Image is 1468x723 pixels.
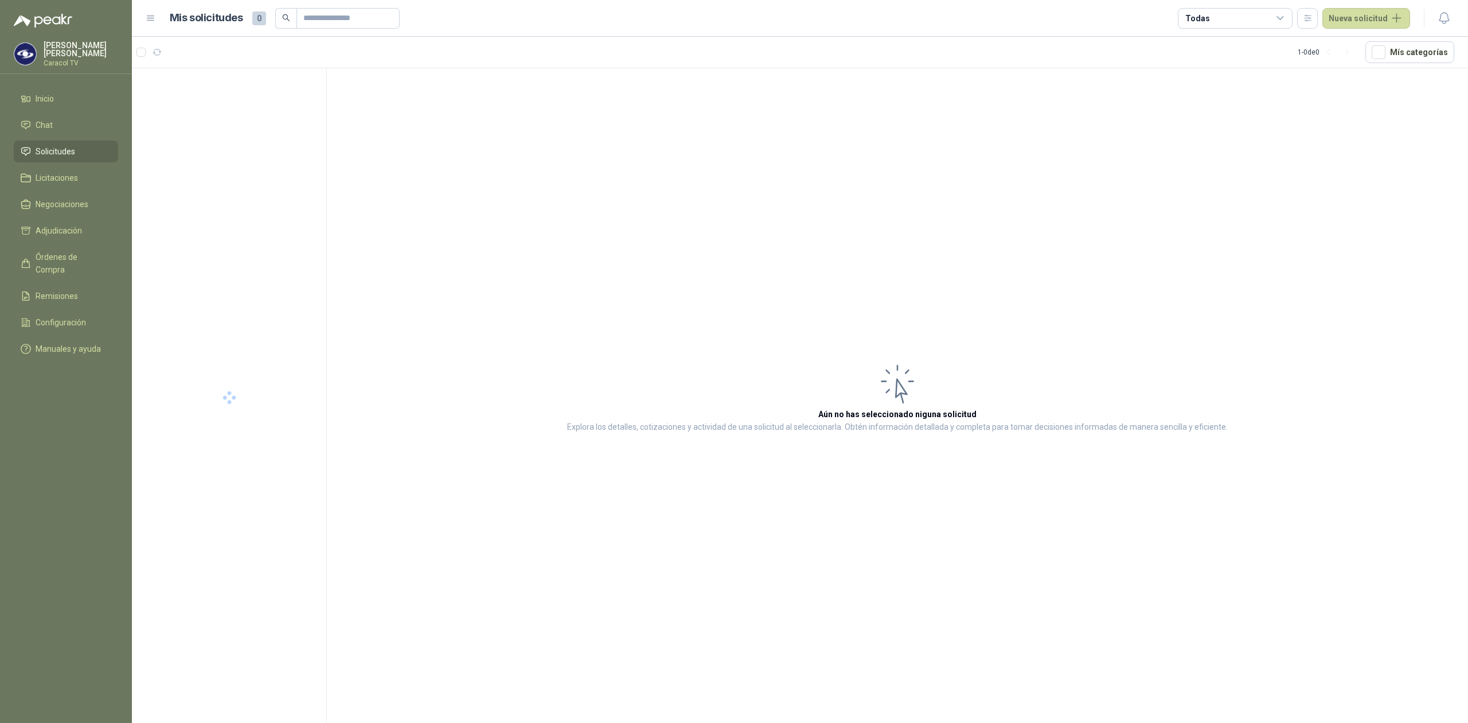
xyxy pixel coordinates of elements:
span: Chat [36,119,53,131]
span: Remisiones [36,290,78,302]
span: Licitaciones [36,172,78,184]
span: 0 [252,11,266,25]
a: Adjudicación [14,220,118,242]
a: Remisiones [14,285,118,307]
a: Manuales y ayuda [14,338,118,360]
p: Caracol TV [44,60,118,67]
a: Solicitudes [14,141,118,162]
span: Órdenes de Compra [36,251,107,276]
h3: Aún no has seleccionado niguna solicitud [818,408,977,421]
p: [PERSON_NAME] [PERSON_NAME] [44,41,118,57]
span: Solicitudes [36,145,75,158]
a: Configuración [14,312,118,333]
a: Licitaciones [14,167,118,189]
span: Negociaciones [36,198,88,211]
span: search [282,14,290,22]
p: Explora los detalles, cotizaciones y actividad de una solicitud al seleccionarla. Obtén informaci... [567,421,1228,434]
span: Manuales y ayuda [36,343,101,355]
span: Inicio [36,92,54,105]
a: Órdenes de Compra [14,246,118,281]
a: Inicio [14,88,118,110]
div: Todas [1185,12,1209,25]
div: 1 - 0 de 0 [1298,43,1356,61]
button: Mís categorías [1365,41,1454,63]
img: Company Logo [14,43,36,65]
a: Chat [14,114,118,136]
img: Logo peakr [14,14,72,28]
button: Nueva solicitud [1322,8,1410,29]
span: Configuración [36,316,86,329]
span: Adjudicación [36,224,82,237]
a: Negociaciones [14,193,118,215]
h1: Mis solicitudes [170,10,243,26]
